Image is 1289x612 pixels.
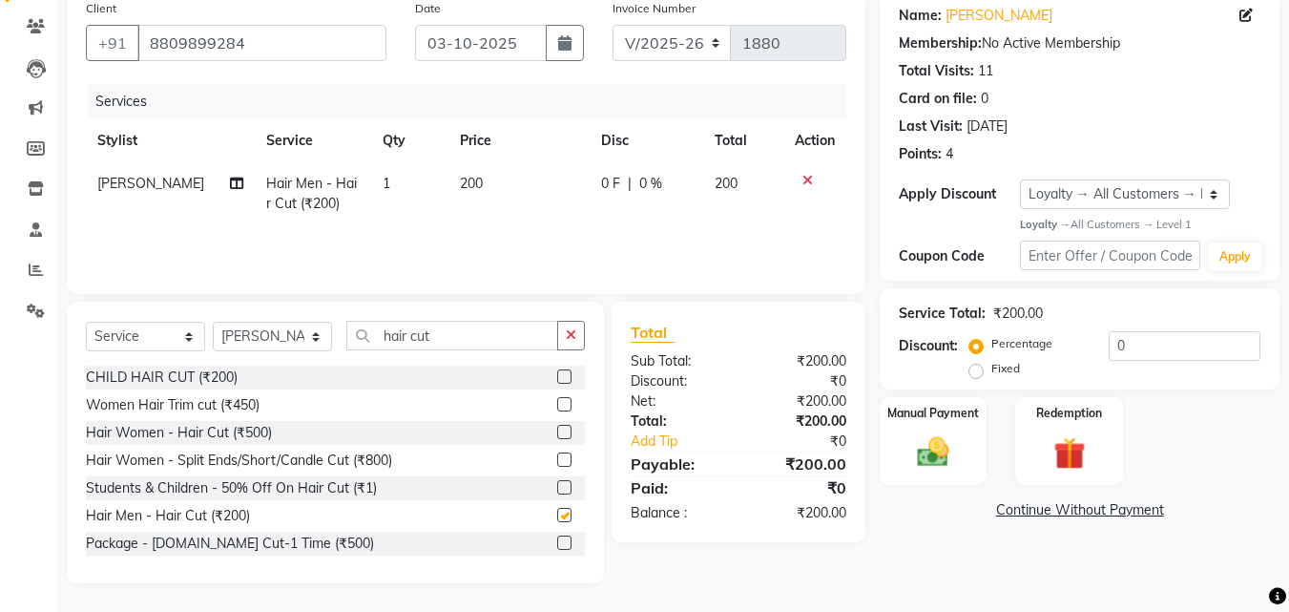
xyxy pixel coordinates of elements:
a: Add Tip [616,432,759,452]
div: Total: [616,412,738,432]
strong: Loyalty → [1020,218,1071,231]
span: [PERSON_NAME] [97,175,204,192]
label: Fixed [991,360,1020,377]
div: [DATE] [967,116,1008,137]
div: ₹200.00 [993,304,1043,324]
div: ₹200.00 [738,391,861,412]
div: ₹200.00 [738,503,861,523]
div: Total Visits: [899,61,974,81]
div: 0 [981,89,988,109]
th: Stylist [86,119,255,162]
div: ₹0 [738,476,861,499]
div: Card on file: [899,89,977,109]
div: Sub Total: [616,351,738,371]
div: ₹0 [759,432,862,452]
th: Price [448,119,590,162]
div: Discount: [616,371,738,391]
div: Hair Women - Hair Cut (₹500) [86,423,272,443]
div: Coupon Code [899,246,1019,266]
div: No Active Membership [899,33,1260,53]
span: | [628,174,632,194]
div: Last Visit: [899,116,963,137]
div: ₹200.00 [738,351,861,371]
div: Name: [899,6,942,26]
label: Manual Payment [887,405,979,422]
img: _cash.svg [907,433,959,470]
th: Qty [371,119,448,162]
div: ₹0 [738,371,861,391]
div: CHILD HAIR CUT (₹200) [86,368,238,388]
span: 200 [460,175,483,192]
div: Students & Children - 50% Off On Hair Cut (₹1) [86,478,377,498]
div: Balance : [616,503,738,523]
a: Continue Without Payment [884,500,1276,520]
span: Total [631,323,675,343]
span: 200 [715,175,738,192]
label: Percentage [991,335,1052,352]
input: Enter Offer / Coupon Code [1020,241,1200,270]
div: Services [88,84,861,119]
div: Package - [DOMAIN_NAME] Cut-1 Time (₹500) [86,534,374,554]
div: Hair Men - Hair Cut (₹200) [86,506,250,526]
div: Hair Women - Split Ends/Short/Candle Cut (₹800) [86,451,392,471]
th: Action [783,119,846,162]
div: All Customers → Level 1 [1020,217,1260,233]
th: Service [255,119,371,162]
div: Women Hair Trim cut (₹450) [86,395,260,415]
span: 0 F [601,174,620,194]
div: Membership: [899,33,982,53]
span: 0 % [639,174,662,194]
div: ₹200.00 [738,453,861,475]
div: Apply Discount [899,184,1019,204]
div: 4 [946,144,953,164]
th: Disc [590,119,703,162]
div: Service Total: [899,304,986,324]
div: Points: [899,144,942,164]
div: Paid: [616,476,738,499]
label: Redemption [1036,405,1102,422]
th: Total [703,119,784,162]
div: Payable: [616,453,738,475]
div: 11 [978,61,993,81]
input: Search or Scan [346,321,558,350]
span: Hair Men - Hair Cut (₹200) [266,175,357,212]
input: Search by Name/Mobile/Email/Code [137,25,386,61]
span: 1 [383,175,390,192]
div: Net: [616,391,738,412]
div: Discount: [899,336,958,356]
button: Apply [1208,243,1262,271]
button: +91 [86,25,139,61]
a: [PERSON_NAME] [946,6,1052,26]
div: ₹200.00 [738,412,861,432]
img: _gift.svg [1044,433,1095,473]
